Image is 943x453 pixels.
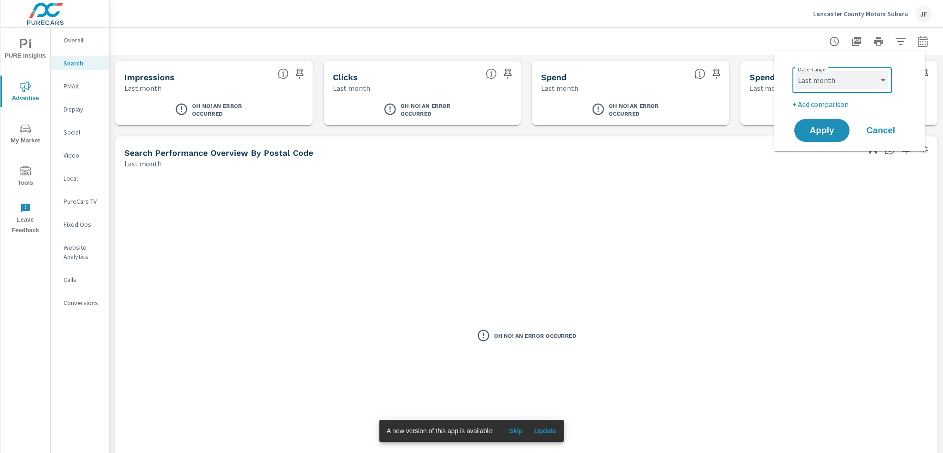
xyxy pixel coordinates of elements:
[494,332,576,340] h3: Oh No! An Error Occurred
[124,72,175,82] h5: Impressions
[541,72,566,82] h5: Spend
[501,66,515,81] span: Save this to your personalized report
[750,72,832,82] h5: Spend Per Unit Sold
[794,119,850,142] button: Apply
[914,32,932,51] button: Select Date Range
[501,424,530,438] button: Skip
[530,424,560,438] button: Update
[51,125,109,139] div: Social
[694,68,705,79] span: The amount of money spent on advertising during the period.
[124,158,162,169] p: Last month
[401,102,461,118] h3: Oh No! An Error Occurred
[124,148,313,158] h5: Search Performance Overview By Postal Code
[192,102,253,118] h3: Oh No! An Error Occurred
[541,82,578,94] p: Last month
[853,119,908,142] button: Cancel
[869,32,888,51] button: Print Report
[505,427,527,435] span: Skip
[813,10,908,18] p: Lancaster County Motors Subaru
[64,82,102,91] p: PMAX
[51,102,109,116] div: Display
[333,72,358,82] h5: Clicks
[292,66,307,81] span: Save this to your personalized report
[3,39,47,61] span: PURE Insights
[3,124,47,146] span: My Market
[278,68,289,79] span: The number of times an ad was shown on your behalf.
[51,56,109,70] div: Search
[64,298,102,307] p: Conversions
[915,6,932,22] div: JF
[387,427,494,435] span: A new version of this app is available!
[51,33,109,47] div: Overall
[64,220,102,229] p: Fixed Ops
[847,32,866,51] button: "Export Report to PDF"
[486,68,497,79] span: The number of times an ad was clicked by a consumer.
[792,99,910,110] p: + Add comparison
[51,296,109,310] div: Conversions
[51,218,109,231] div: Fixed Ops
[3,166,47,188] span: Tools
[534,427,556,435] span: Update
[862,126,899,135] span: Cancel
[64,197,102,206] p: PureCars TV
[750,82,787,94] p: Last month
[64,151,102,160] p: Video
[333,82,370,94] p: Last month
[124,82,162,94] p: Last month
[51,241,109,264] div: Website Analytics
[3,203,47,236] span: Leave Feedback
[3,81,47,104] span: Advertise
[51,148,109,162] div: Video
[51,273,109,287] div: Calls
[609,102,669,118] h3: Oh No! An Error Occurred
[64,243,102,261] p: Website Analytics
[64,128,102,137] p: Social
[0,28,50,240] div: nav menu
[51,194,109,208] div: PureCars TV
[64,35,102,45] p: Overall
[803,126,840,135] span: Apply
[51,79,109,93] div: PMAX
[64,275,102,284] p: Calls
[709,66,724,81] span: Save this to your personalized report
[64,59,102,68] p: Search
[51,171,109,185] div: Local
[64,174,102,183] p: Local
[64,105,102,114] p: Display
